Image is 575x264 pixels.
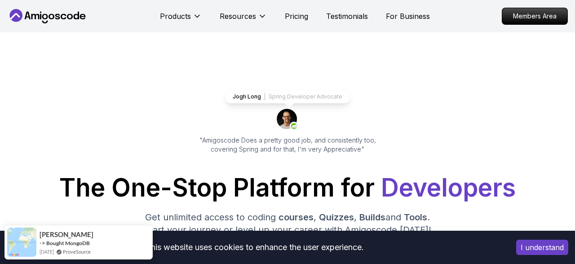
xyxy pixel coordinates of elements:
[537,228,566,255] iframe: chat widget
[40,239,45,246] span: ->
[7,175,568,200] h1: The One-Stop Platform for
[40,231,91,238] span: [PERSON_NAME]
[63,249,91,255] a: ProveSource
[319,212,354,223] span: Quizzes
[279,212,314,223] span: courses
[137,211,438,236] p: Get unlimited access to coding , , and . Start your journey or level up your career with Amigosco...
[7,228,36,257] img: provesource social proof notification image
[285,11,308,22] a: Pricing
[386,11,430,22] a: For Business
[220,11,256,22] p: Resources
[359,212,385,223] span: Builds
[404,212,427,223] span: Tools
[326,11,368,22] a: Testimonials
[233,93,261,100] p: Jogh Long
[502,8,567,24] p: Members Area
[220,11,267,29] button: Resources
[269,93,342,100] p: Spring Developer Advocate
[502,8,568,25] a: Members Area
[277,109,298,130] img: josh long
[160,11,202,29] button: Products
[7,237,503,257] div: This website uses cookies to enhance the user experience.
[46,240,90,246] a: Bought MongoDB
[404,66,566,224] iframe: chat widget
[187,136,388,154] p: "Amigoscode Does a pretty good job, and consistently too, covering Spring and for that, I'm very ...
[40,248,54,255] span: [DATE]
[516,240,568,255] button: Accept cookies
[160,11,191,22] p: Products
[381,173,516,202] span: Developers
